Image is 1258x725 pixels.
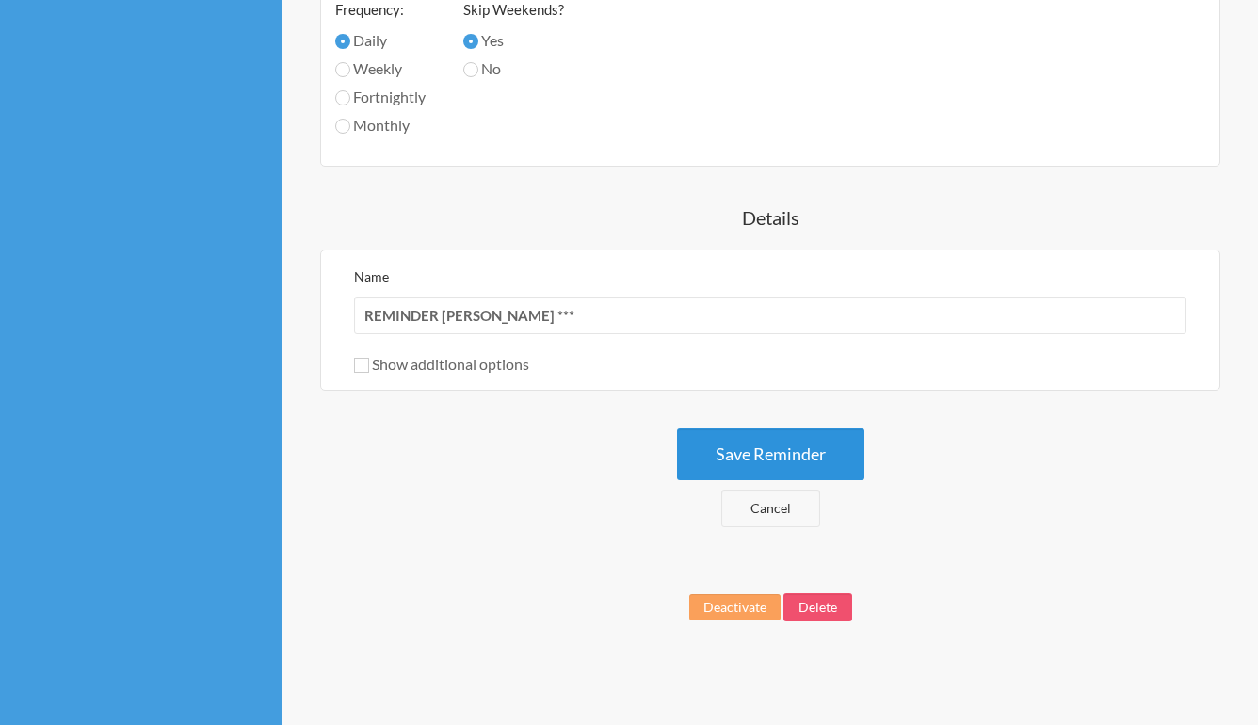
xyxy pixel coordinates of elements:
label: Show additional options [354,355,529,373]
label: Monthly [335,114,426,137]
button: Save Reminder [677,428,864,480]
label: Fortnightly [335,86,426,108]
label: Daily [335,29,426,52]
label: Name [354,268,389,284]
input: Monthly [335,119,350,134]
label: No [463,57,564,80]
input: Weekly [335,62,350,77]
input: Daily [335,34,350,49]
h4: Details [320,204,1220,231]
button: Deactivate [689,594,781,620]
input: Fortnightly [335,90,350,105]
input: Yes [463,34,478,49]
a: Cancel [721,490,820,527]
input: No [463,62,478,77]
label: Yes [463,29,564,52]
input: We suggest a 2 to 4 word name [354,297,1186,334]
label: Weekly [335,57,426,80]
input: Show additional options [354,358,369,373]
button: Delete [783,593,852,621]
